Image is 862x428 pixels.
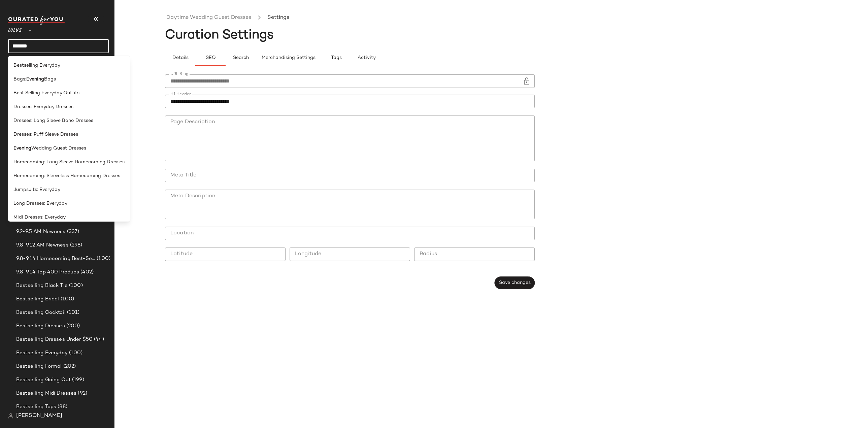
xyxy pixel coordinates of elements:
[357,55,376,61] span: Activity
[79,268,94,276] span: (402)
[16,349,68,357] span: Bestselling Everyday
[62,363,76,370] span: (202)
[16,255,95,263] span: 9.8-9.14 Homecoming Best-Sellers
[8,413,13,419] img: svg%3e
[44,76,56,83] span: Bags
[8,15,65,25] img: cfy_white_logo.C9jOOHJF.svg
[16,390,76,397] span: Bestselling Midi Dresses
[13,159,125,166] span: Homecoming: Long Sleeve Homecoming Dresses
[16,228,66,236] span: 9.2-9.5 AM Newness
[261,55,316,61] span: Merchandising Settings
[166,13,251,22] a: Daytime Wedding Guest Dresses
[68,349,83,357] span: (100)
[16,322,65,330] span: Bestselling Dresses
[13,186,60,193] span: Jumpsuits: Everyday
[13,62,60,69] span: Bestselling Everyday
[66,228,79,236] span: (337)
[165,29,274,42] span: Curation Settings
[56,403,67,411] span: (88)
[13,214,66,221] span: Midi Dresses: Everyday
[31,145,86,152] span: Wedding Guest Dresses
[13,131,78,138] span: Dresses: Puff Sleeve Dresses
[95,255,110,263] span: (100)
[205,55,215,61] span: SEO
[16,412,62,420] span: [PERSON_NAME]
[16,241,69,249] span: 9.8-9.12 AM Newness
[65,322,80,330] span: (200)
[233,55,249,61] span: Search
[499,280,531,286] span: Save changes
[68,282,83,290] span: (100)
[13,76,26,83] span: Bags:
[66,309,80,317] span: (101)
[16,268,79,276] span: 9.8-9.14 Top 400 Producs
[59,295,74,303] span: (100)
[26,76,44,83] b: Evening
[16,403,56,411] span: Bestselling Tops
[13,145,31,152] b: Evening
[16,336,93,343] span: Bestselling Dresses Under $50
[13,200,67,207] span: Long Dresses: Everyday
[93,336,104,343] span: (44)
[13,117,93,124] span: Dresses: Long Sleeve Boho Dresses
[76,390,87,397] span: (92)
[16,376,71,384] span: Bestselling Going Out
[8,23,22,35] span: Lulus
[13,172,120,179] span: Homecoming: Sleeveless Homecoming Dresses
[69,241,82,249] span: (298)
[16,363,62,370] span: Bestselling Formal
[71,376,84,384] span: (199)
[495,276,535,289] button: Save changes
[13,103,73,110] span: Dresses: Everyday Dresses
[16,282,68,290] span: Bestselling Black Tie
[13,90,79,97] span: Best Selling Everyday Outfits
[172,55,188,61] span: Details
[16,309,66,317] span: Bestselling Cocktail
[16,295,59,303] span: Bestselling Bridal
[266,13,291,22] li: Settings
[331,55,342,61] span: Tags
